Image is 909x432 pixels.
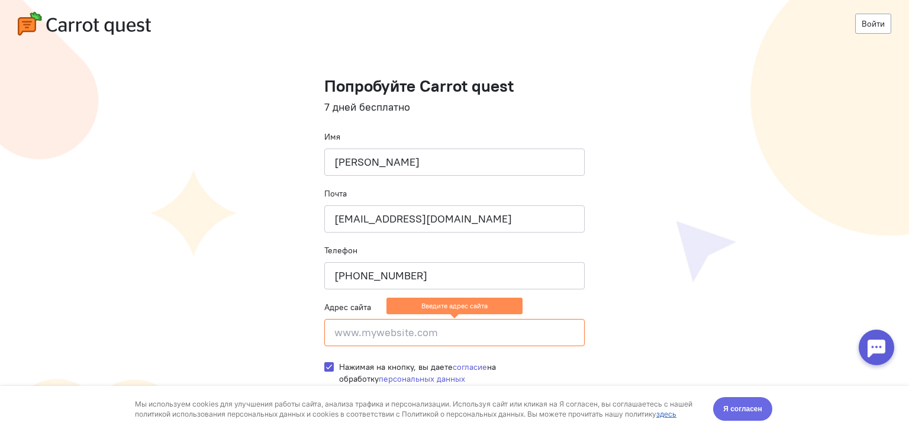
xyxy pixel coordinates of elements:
[453,362,487,372] a: согласие
[324,319,585,346] input: www.mywebsite.com
[324,244,357,256] label: Телефон
[18,12,151,36] img: carrot-quest-logo.svg
[324,101,585,113] h4: 7 дней бесплатно
[135,13,700,33] div: Мы используем cookies для улучшения работы сайта, анализа трафика и персонализации. Используя сай...
[379,373,465,384] a: персональных данных
[339,362,496,384] span: Нажимая на кнопку, вы даете на обработку
[324,131,340,143] label: Имя
[713,11,772,35] button: Я согласен
[324,188,347,199] label: Почта
[386,298,523,314] ng-message: Введите адрес сайта
[324,77,585,95] h1: Попробуйте Carrot quest
[855,14,891,34] a: Войти
[324,301,371,313] label: Адрес сайта
[324,205,585,233] input: name@company.ru
[324,262,585,289] input: +79001110101
[723,17,762,29] span: Я согласен
[656,24,676,33] a: здесь
[324,149,585,176] input: Ваше имя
